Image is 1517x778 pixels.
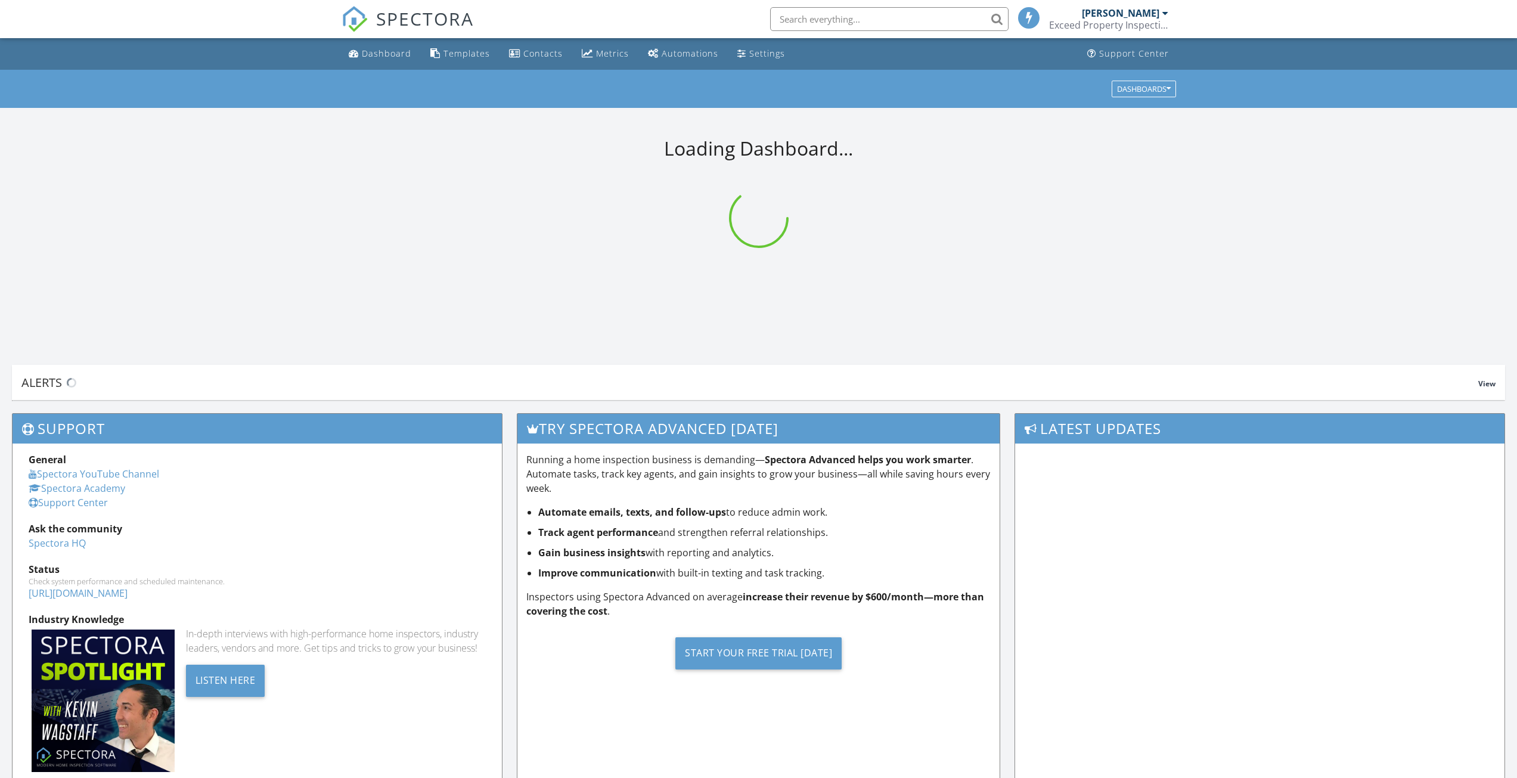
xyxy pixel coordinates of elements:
a: Listen Here [186,672,265,686]
div: Exceed Property Inspections, LLC [1049,19,1168,31]
div: Contacts [523,48,563,59]
h3: Latest Updates [1015,414,1504,443]
strong: increase their revenue by $600/month—more than covering the cost [526,590,984,618]
div: Listen Here [186,665,265,697]
div: Ask the community [29,522,486,536]
a: Automations (Basic) [643,43,723,65]
div: Dashboards [1117,85,1171,93]
li: with reporting and analytics. [538,545,991,560]
a: Support Center [1082,43,1174,65]
a: SPECTORA [342,16,474,41]
p: Running a home inspection business is demanding— . Automate tasks, track key agents, and gain ins... [526,452,991,495]
strong: Track agent performance [538,526,658,539]
li: and strengthen referral relationships. [538,525,991,540]
strong: General [29,453,66,466]
div: [PERSON_NAME] [1082,7,1159,19]
strong: Improve communication [538,566,656,579]
li: to reduce admin work. [538,505,991,519]
a: [URL][DOMAIN_NAME] [29,587,128,600]
a: Spectora Academy [29,482,125,495]
a: Dashboard [344,43,416,65]
img: Spectoraspolightmain [32,630,175,773]
input: Search everything... [770,7,1009,31]
div: Metrics [596,48,629,59]
p: Inspectors using Spectora Advanced on average . [526,590,991,618]
a: Templates [426,43,495,65]
div: Industry Knowledge [29,612,486,627]
a: Contacts [504,43,567,65]
li: with built-in texting and task tracking. [538,566,991,580]
div: Start Your Free Trial [DATE] [675,637,842,669]
a: Support Center [29,496,108,509]
a: Metrics [577,43,634,65]
div: Status [29,562,486,576]
div: Alerts [21,374,1478,390]
div: Templates [443,48,490,59]
strong: Gain business insights [538,546,646,559]
img: The Best Home Inspection Software - Spectora [342,6,368,32]
div: Check system performance and scheduled maintenance. [29,576,486,586]
strong: Automate emails, texts, and follow-ups [538,506,726,519]
strong: Spectora Advanced helps you work smarter [765,453,971,466]
div: Support Center [1099,48,1169,59]
span: View [1478,379,1496,389]
a: Spectora YouTube Channel [29,467,159,481]
div: Dashboard [362,48,411,59]
a: Settings [733,43,790,65]
div: Automations [662,48,718,59]
div: In-depth interviews with high-performance home inspectors, industry leaders, vendors and more. Ge... [186,627,486,655]
span: SPECTORA [376,6,474,31]
a: Spectora HQ [29,537,86,550]
h3: Try spectora advanced [DATE] [517,414,1000,443]
a: Start Your Free Trial [DATE] [526,628,991,678]
h3: Support [13,414,502,443]
div: Settings [749,48,785,59]
button: Dashboards [1112,80,1176,97]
